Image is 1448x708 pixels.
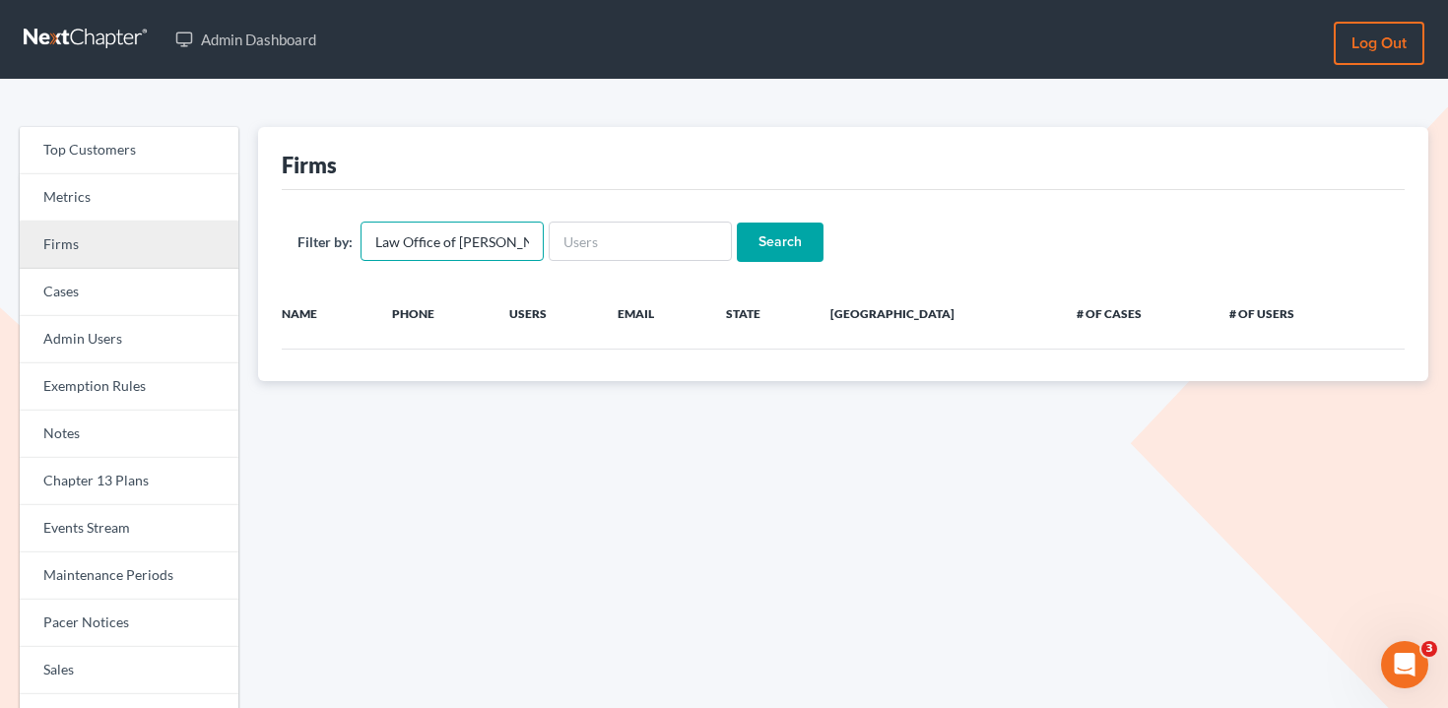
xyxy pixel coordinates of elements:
[20,127,238,174] a: Top Customers
[258,293,376,333] th: Name
[494,293,603,333] th: Users
[20,363,238,411] a: Exemption Rules
[815,293,1061,333] th: [GEOGRAPHIC_DATA]
[282,151,337,179] div: Firms
[20,174,238,222] a: Metrics
[710,293,815,333] th: State
[165,22,326,57] a: Admin Dashboard
[376,293,494,333] th: Phone
[20,600,238,647] a: Pacer Notices
[20,222,238,269] a: Firms
[20,269,238,316] a: Cases
[1381,641,1428,688] iframe: Intercom live chat
[297,231,353,252] label: Filter by:
[1421,641,1437,657] span: 3
[20,552,238,600] a: Maintenance Periods
[1334,22,1424,65] a: Log out
[602,293,709,333] th: Email
[1214,293,1366,333] th: # of Users
[20,505,238,552] a: Events Stream
[549,222,732,261] input: Users
[1061,293,1214,333] th: # of Cases
[20,316,238,363] a: Admin Users
[361,222,544,261] input: Firm Name
[737,223,823,262] input: Search
[20,647,238,694] a: Sales
[20,411,238,458] a: Notes
[20,458,238,505] a: Chapter 13 Plans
